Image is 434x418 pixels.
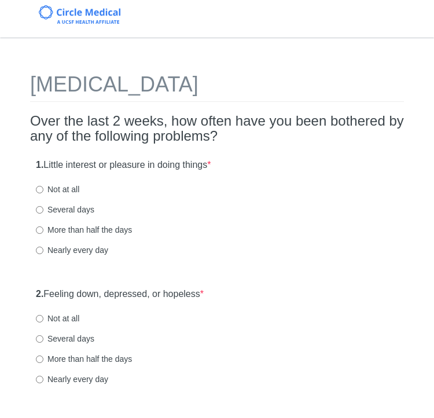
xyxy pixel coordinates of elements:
label: Nearly every day [36,244,108,256]
input: Several days [36,206,43,214]
input: Not at all [36,315,43,322]
label: Several days [36,333,94,344]
h1: [MEDICAL_DATA] [30,73,404,102]
input: Nearly every day [36,376,43,383]
input: More than half the days [36,226,43,234]
label: More than half the days [36,353,132,365]
label: Not at all [36,313,79,324]
img: Circle Medical Logo [39,5,120,24]
label: Not at all [36,184,79,195]
input: Nearly every day [36,247,43,254]
label: Nearly every day [36,373,108,385]
strong: 2. [36,289,43,299]
label: More than half the days [36,224,132,236]
input: Not at all [36,186,43,193]
input: Several days [36,335,43,343]
strong: 1. [36,160,43,170]
input: More than half the days [36,355,43,363]
label: Feeling down, depressed, or hopeless [36,288,204,301]
label: Little interest or pleasure in doing things [36,159,211,172]
h2: Over the last 2 weeks, how often have you been bothered by any of the following problems? [30,113,404,144]
label: Several days [36,204,94,215]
